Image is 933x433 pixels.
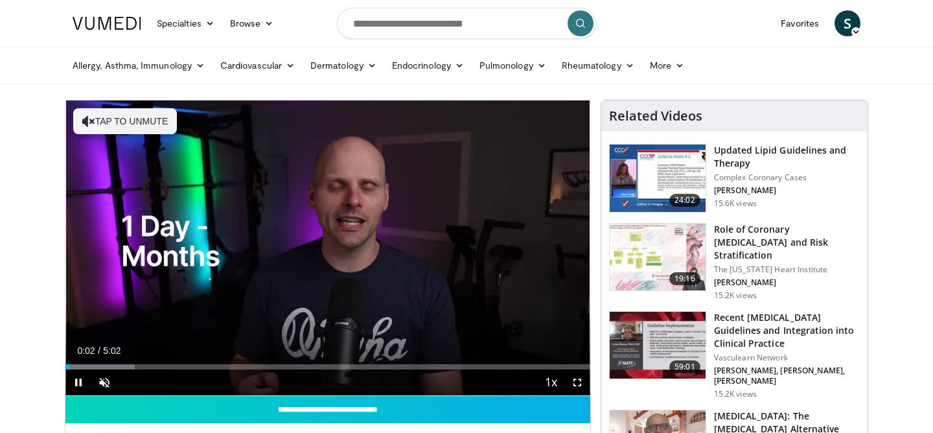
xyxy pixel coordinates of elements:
[554,53,642,78] a: Rheumatology
[564,369,590,395] button: Fullscreen
[65,369,91,395] button: Pause
[773,10,827,36] a: Favorites
[835,10,860,36] a: S
[714,185,860,196] p: [PERSON_NAME]
[714,172,860,183] p: Complex Coronary Cases
[303,53,384,78] a: Dermatology
[610,224,706,291] img: 1efa8c99-7b8a-4ab5-a569-1c219ae7bd2c.150x105_q85_crop-smart_upscale.jpg
[714,311,860,350] h3: Recent [MEDICAL_DATA] Guidelines and Integration into Clinical Practice
[472,53,554,78] a: Pulmonology
[669,194,700,207] span: 24:02
[714,353,860,363] p: Vasculearn Network
[642,53,692,78] a: More
[714,277,860,288] p: [PERSON_NAME]
[103,345,121,356] span: 5:02
[384,53,472,78] a: Endocrinology
[65,100,590,396] video-js: Video Player
[98,345,100,356] span: /
[73,17,141,30] img: VuMedi Logo
[714,366,860,386] p: [PERSON_NAME], [PERSON_NAME], [PERSON_NAME]
[65,53,213,78] a: Allergy, Asthma, Immunology
[538,369,564,395] button: Playback Rate
[91,369,117,395] button: Unmute
[714,198,757,209] p: 15.6K views
[714,389,757,399] p: 15.2K views
[609,223,860,301] a: 19:16 Role of Coronary [MEDICAL_DATA] and Risk Stratification The [US_STATE] Heart Institute [PER...
[714,290,757,301] p: 15.2K views
[149,10,222,36] a: Specialties
[714,144,860,170] h3: Updated Lipid Guidelines and Therapy
[65,364,590,369] div: Progress Bar
[609,108,702,124] h4: Related Videos
[669,360,700,373] span: 59:01
[222,10,282,36] a: Browse
[73,108,177,134] button: Tap to unmute
[337,8,596,39] input: Search topics, interventions
[610,312,706,379] img: 87825f19-cf4c-4b91-bba1-ce218758c6bb.150x105_q85_crop-smart_upscale.jpg
[610,145,706,212] img: 77f671eb-9394-4acc-bc78-a9f077f94e00.150x105_q85_crop-smart_upscale.jpg
[213,53,303,78] a: Cardiovascular
[714,264,860,275] p: The [US_STATE] Heart Institute
[609,311,860,399] a: 59:01 Recent [MEDICAL_DATA] Guidelines and Integration into Clinical Practice Vasculearn Network ...
[609,144,860,213] a: 24:02 Updated Lipid Guidelines and Therapy Complex Coronary Cases [PERSON_NAME] 15.6K views
[77,345,95,356] span: 0:02
[669,272,700,285] span: 19:16
[714,223,860,262] h3: Role of Coronary [MEDICAL_DATA] and Risk Stratification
